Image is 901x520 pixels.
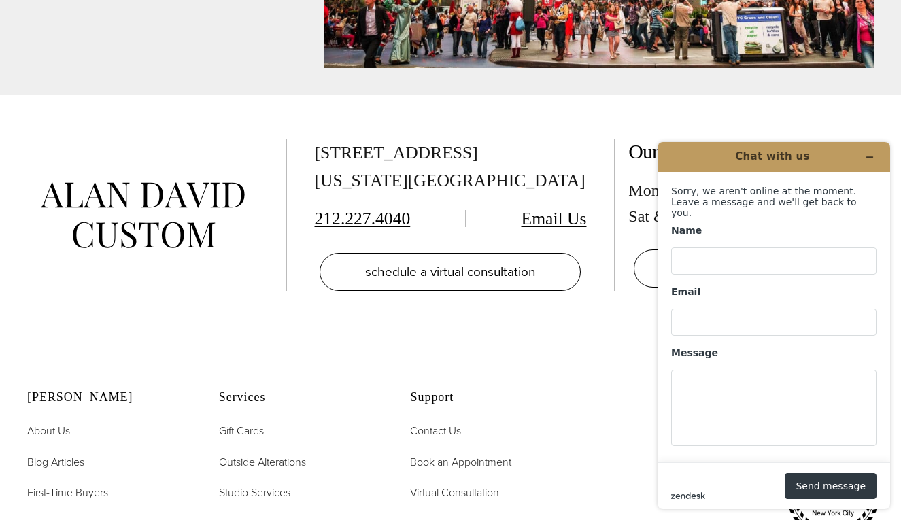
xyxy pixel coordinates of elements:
span: Blog Articles [27,454,84,470]
span: Virtual Consultation [410,485,499,500]
a: Studio Services [219,484,290,502]
a: Contact Us [410,422,461,440]
a: First-Time Buyers [27,484,108,502]
span: Studio Services [219,485,290,500]
a: Book an Appointment [410,453,511,471]
h2: Our Hours [628,139,887,164]
h2: Support [410,390,568,405]
span: Help [31,10,59,22]
a: book an appointment [634,249,882,288]
span: Contact Us [410,423,461,438]
span: Book an Appointment [410,454,511,470]
h2: [PERSON_NAME] [27,390,185,405]
span: schedule a virtual consultation [365,262,535,281]
a: Email Us [522,209,587,228]
a: Outside Alterations [219,453,306,471]
span: About Us [27,423,70,438]
a: Virtual Consultation [410,484,499,502]
a: 212.227.4040 [314,209,410,228]
span: Outside Alterations [219,454,306,470]
h2: Services [219,390,377,405]
iframe: Find more information here [647,131,901,520]
div: Mon-[DATE] 10am-7pm Sat & Sun 10am-6pm [628,177,887,230]
a: Blog Articles [27,453,84,471]
a: schedule a virtual consultation [320,253,581,291]
a: Gift Cards [219,422,264,440]
span: First-Time Buyers [27,485,108,500]
span: Gift Cards [219,423,264,438]
div: [STREET_ADDRESS] [US_STATE][GEOGRAPHIC_DATA] [314,139,586,195]
img: alan david custom [41,182,245,248]
a: About Us [27,422,70,440]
